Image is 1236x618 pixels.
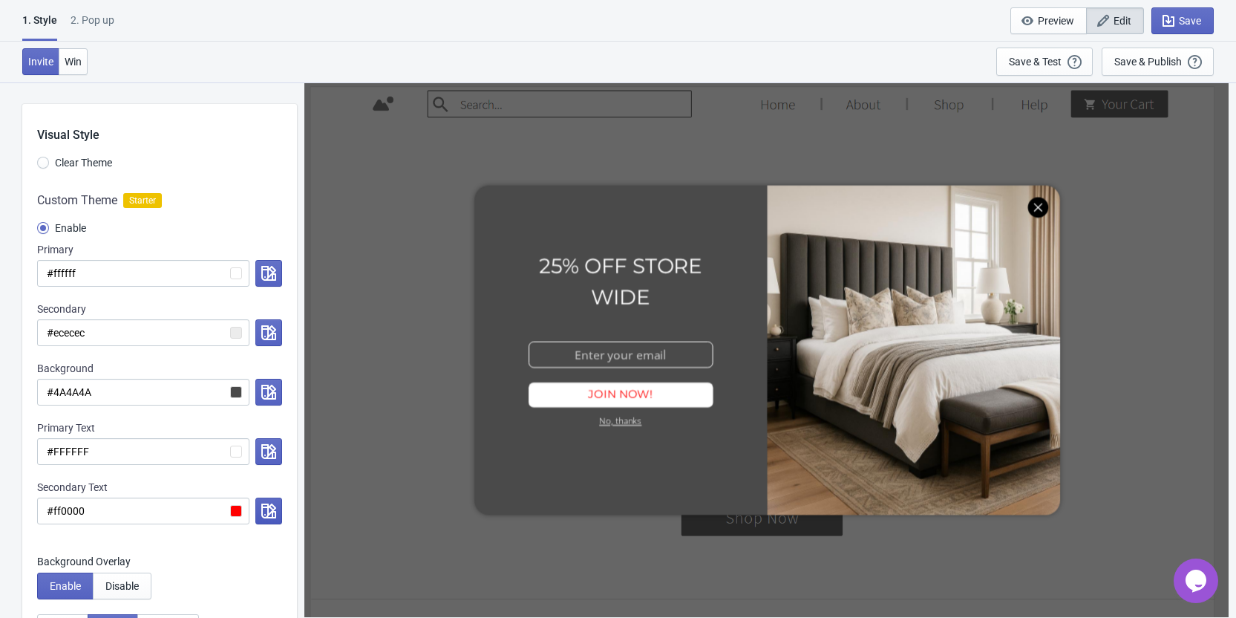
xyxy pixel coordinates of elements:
[37,480,282,495] div: Secondary Text
[50,580,81,592] span: Enable
[1086,7,1144,34] button: Edit
[55,155,112,170] span: Clear Theme
[37,554,282,569] label: Background Overlay
[71,13,114,39] div: 2. Pop up
[22,13,57,41] div: 1 . Style
[55,221,86,235] span: Enable
[105,580,139,592] span: Disable
[65,56,82,68] span: Win
[1009,56,1062,68] div: Save & Test
[123,193,162,208] span: Starter
[22,48,59,75] button: Invite
[37,242,282,257] div: Primary
[1010,7,1087,34] button: Preview
[1114,56,1182,68] div: Save & Publish
[1174,559,1221,603] iframe: chat widget
[37,302,282,316] div: Secondary
[37,573,94,599] button: Enable
[93,573,151,599] button: Disable
[37,420,282,435] div: Primary Text
[1151,7,1214,34] button: Save
[59,48,88,75] button: Win
[1179,15,1201,27] span: Save
[1038,15,1074,27] span: Preview
[37,361,282,376] div: Background
[1114,15,1131,27] span: Edit
[28,56,53,68] span: Invite
[37,104,297,144] div: Visual Style
[996,48,1093,76] button: Save & Test
[37,192,117,209] span: Custom Theme
[1102,48,1214,76] button: Save & Publish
